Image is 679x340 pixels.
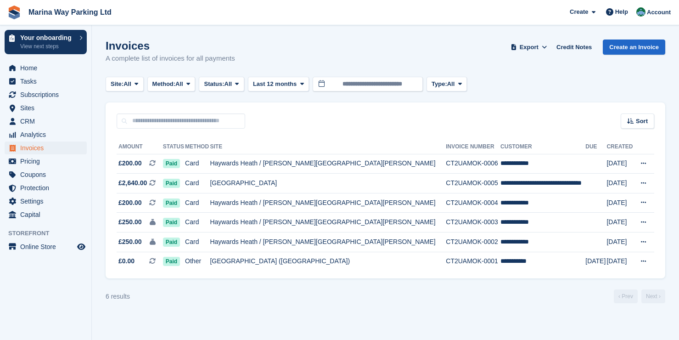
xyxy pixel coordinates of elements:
a: Previous [614,289,638,303]
span: Subscriptions [20,88,75,101]
th: Method [185,140,210,154]
td: Card [185,193,210,213]
button: Method: All [147,77,196,92]
span: Create [570,7,588,17]
td: CT2UAMOK-0004 [446,193,500,213]
p: View next steps [20,42,75,51]
span: £200.00 [118,198,142,208]
td: Haywards Heath / [PERSON_NAME][GEOGRAPHIC_DATA][PERSON_NAME] [210,213,446,232]
a: menu [5,88,87,101]
td: CT2UAMOK-0002 [446,232,500,252]
button: Export [509,40,549,55]
span: All [123,79,131,89]
th: Due [585,140,606,154]
span: Coupons [20,168,75,181]
span: Invoices [20,142,75,154]
td: Other [185,252,210,271]
span: Paid [163,159,180,168]
span: Protection [20,181,75,194]
th: Amount [117,140,163,154]
span: £200.00 [118,159,142,168]
td: [GEOGRAPHIC_DATA] [210,174,446,193]
th: Customer [500,140,585,154]
a: Your onboarding View next steps [5,30,87,54]
a: menu [5,240,87,253]
img: Paul Lewis [636,7,645,17]
span: Type: [432,79,447,89]
td: [DATE] [606,174,634,193]
p: Your onboarding [20,34,75,41]
span: Account [647,8,671,17]
nav: Page [612,289,667,303]
td: Card [185,213,210,232]
td: CT2UAMOK-0003 [446,213,500,232]
th: Created [606,140,634,154]
span: Method: [152,79,176,89]
a: Next [641,289,665,303]
span: Export [520,43,539,52]
a: Marina Way Parking Ltd [25,5,115,20]
span: Home [20,62,75,74]
span: Paid [163,238,180,247]
td: Haywards Heath / [PERSON_NAME][GEOGRAPHIC_DATA][PERSON_NAME] [210,193,446,213]
a: menu [5,208,87,221]
a: menu [5,102,87,114]
span: Site: [111,79,123,89]
span: Paid [163,218,180,227]
button: Status: All [199,77,244,92]
span: All [224,79,232,89]
td: [DATE] [585,252,606,271]
td: Haywards Heath / [PERSON_NAME][GEOGRAPHIC_DATA][PERSON_NAME] [210,154,446,174]
button: Type: All [426,77,467,92]
a: menu [5,168,87,181]
span: Paid [163,179,180,188]
td: CT2UAMOK-0006 [446,154,500,174]
a: Preview store [76,241,87,252]
span: CRM [20,115,75,128]
a: menu [5,195,87,208]
td: [DATE] [606,154,634,174]
td: Card [185,154,210,174]
h1: Invoices [106,40,235,52]
span: Paid [163,198,180,208]
td: Card [185,232,210,252]
span: Pricing [20,155,75,168]
span: Last 12 months [253,79,297,89]
span: £250.00 [118,237,142,247]
span: £0.00 [118,256,135,266]
img: stora-icon-8386f47178a22dfd0bd8f6a31ec36ba5ce8667c1dd55bd0f319d3a0aa187defe.svg [7,6,21,19]
span: All [447,79,455,89]
span: Storefront [8,229,91,238]
a: menu [5,128,87,141]
td: Card [185,174,210,193]
td: [DATE] [606,193,634,213]
a: menu [5,181,87,194]
span: £250.00 [118,217,142,227]
a: menu [5,75,87,88]
td: Haywards Heath / [PERSON_NAME][GEOGRAPHIC_DATA][PERSON_NAME] [210,232,446,252]
button: Site: All [106,77,144,92]
span: Settings [20,195,75,208]
span: Online Store [20,240,75,253]
span: Sort [636,117,648,126]
a: menu [5,155,87,168]
a: Credit Notes [553,40,595,55]
span: All [175,79,183,89]
span: Paid [163,257,180,266]
th: Site [210,140,446,154]
span: £2,640.00 [118,178,147,188]
span: Tasks [20,75,75,88]
span: Capital [20,208,75,221]
span: Status: [204,79,224,89]
td: CT2UAMOK-0005 [446,174,500,193]
p: A complete list of invoices for all payments [106,53,235,64]
a: menu [5,62,87,74]
span: Analytics [20,128,75,141]
td: [DATE] [606,232,634,252]
th: Status [163,140,185,154]
span: Sites [20,102,75,114]
td: CT2UAMOK-0001 [446,252,500,271]
span: Help [615,7,628,17]
div: 6 results [106,292,130,301]
td: [DATE] [606,213,634,232]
